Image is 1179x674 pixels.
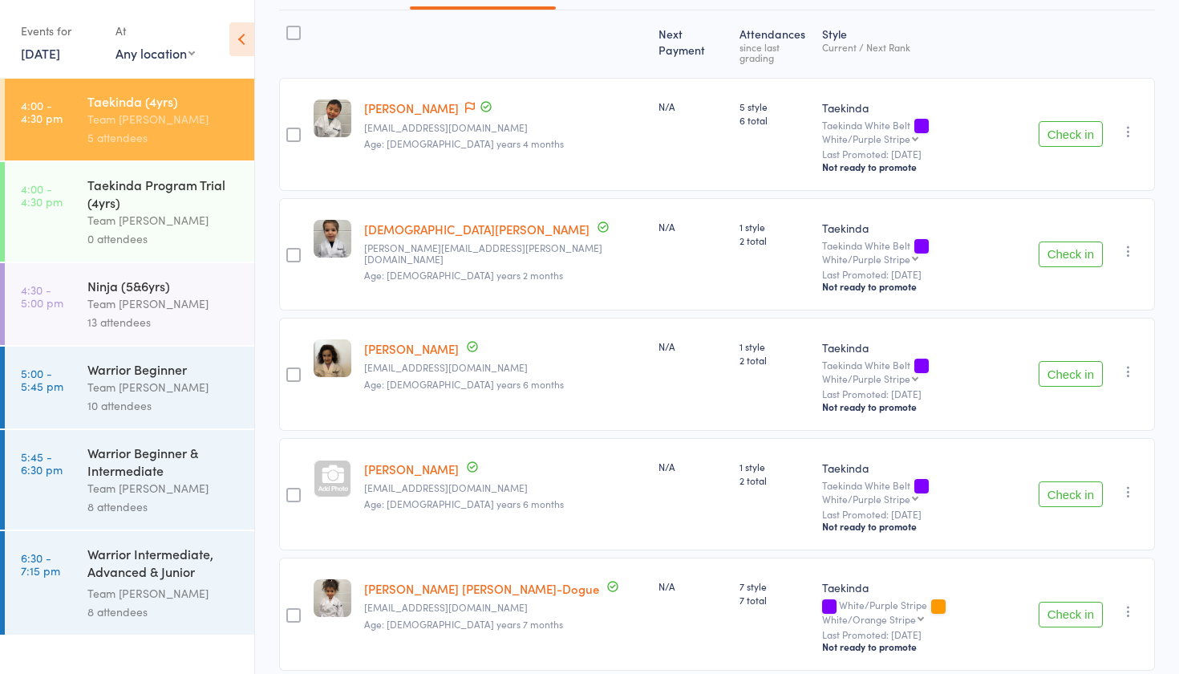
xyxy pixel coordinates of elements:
div: Taekinda [822,339,1026,355]
a: 4:00 -4:30 pmTaekinda Program Trial (4yrs)Team [PERSON_NAME]0 attendees [5,162,254,262]
div: Not ready to promote [822,400,1026,413]
span: 6 total [739,113,809,127]
small: Last Promoted: [DATE] [822,509,1026,520]
small: Frank.nesci@hotmail.com [364,242,646,266]
div: Atten­dances [733,18,816,71]
div: Taekinda White Belt [822,480,1026,504]
span: Age: [DEMOGRAPHIC_DATA] years 4 months [364,136,564,150]
div: Team [PERSON_NAME] [87,584,241,603]
div: 0 attendees [87,229,241,248]
div: N/A [658,99,727,113]
div: since last grading [739,42,809,63]
a: 5:00 -5:45 pmWarrior BeginnerTeam [PERSON_NAME]10 attendees [5,347,254,428]
div: White/Purple Stripe [822,254,910,264]
span: 2 total [739,233,809,247]
a: [PERSON_NAME] [364,340,459,357]
div: Warrior Beginner [87,360,241,378]
button: Check in [1039,242,1103,267]
a: [PERSON_NAME] [364,99,459,116]
small: draganamihaila@live.com [364,602,646,613]
div: White/Purple Stripe [822,599,1026,623]
div: Not ready to promote [822,640,1026,653]
time: 5:45 - 6:30 pm [21,450,63,476]
a: [DATE] [21,44,60,62]
div: Taekinda White Belt [822,240,1026,264]
div: Taekinda [822,579,1026,595]
span: Age: [DEMOGRAPHIC_DATA] years 6 months [364,497,564,510]
span: 7 total [739,593,809,607]
div: 13 attendees [87,313,241,331]
small: azade.moosavi@yahoo.com [364,482,646,493]
div: N/A [658,460,727,473]
span: 2 total [739,473,809,487]
div: Taekinda White Belt [822,120,1026,144]
small: Last Promoted: [DATE] [822,269,1026,280]
button: Check in [1039,361,1103,387]
img: image1747435516.png [314,579,351,617]
div: Taekinda (4yrs) [87,92,241,110]
small: Last Promoted: [DATE] [822,148,1026,160]
div: Taekinda [822,220,1026,236]
span: Age: [DEMOGRAPHIC_DATA] years 6 months [364,377,564,391]
div: Taekinda White Belt [822,359,1026,384]
button: Check in [1039,481,1103,507]
div: White/Purple Stripe [822,493,910,504]
div: Next Payment [652,18,733,71]
a: [DEMOGRAPHIC_DATA][PERSON_NAME] [364,221,589,238]
div: Taekinda [822,460,1026,476]
time: 6:30 - 7:15 pm [21,551,60,577]
small: azade.moosavi@yahoo.com [364,362,646,373]
div: N/A [658,579,727,593]
div: 8 attendees [87,603,241,621]
span: Age: [DEMOGRAPHIC_DATA] years 7 months [364,617,563,631]
div: N/A [658,220,727,233]
time: 4:30 - 5:00 pm [21,283,63,309]
div: Not ready to promote [822,520,1026,533]
div: Ninja (5&6yrs) [87,277,241,294]
img: image1754979990.png [314,220,351,258]
time: 5:00 - 5:45 pm [21,367,63,392]
div: Team [PERSON_NAME] [87,110,241,128]
div: 8 attendees [87,497,241,516]
div: White/Orange Stripe [822,614,916,624]
a: 4:30 -5:00 pmNinja (5&6yrs)Team [PERSON_NAME]13 attendees [5,263,254,345]
div: Warrior Intermediate, Advanced & Junior [PERSON_NAME] [87,545,241,584]
div: White/Purple Stripe [822,373,910,384]
a: [PERSON_NAME] [364,461,459,477]
time: 4:00 - 4:30 pm [21,182,63,208]
div: 10 attendees [87,396,241,415]
div: Style [816,18,1032,71]
div: Events for [21,18,99,44]
div: N/A [658,339,727,353]
div: 5 attendees [87,128,241,147]
div: Current / Next Rank [822,42,1026,52]
small: Last Promoted: [DATE] [822,388,1026,400]
div: Warrior Beginner & Intermediate [87,444,241,479]
span: Age: [DEMOGRAPHIC_DATA] years 2 months [364,268,563,282]
a: [PERSON_NAME] [PERSON_NAME]-Dogue [364,580,599,597]
div: White/Purple Stripe [822,133,910,144]
div: Team [PERSON_NAME] [87,378,241,396]
button: Check in [1039,602,1103,627]
small: Last Promoted: [DATE] [822,629,1026,640]
div: At [115,18,195,44]
div: Team [PERSON_NAME] [87,211,241,229]
div: Not ready to promote [822,280,1026,293]
div: Taekinda [822,99,1026,116]
span: 5 style [739,99,809,113]
span: 1 style [739,220,809,233]
time: 4:00 - 4:30 pm [21,99,63,124]
a: 6:30 -7:15 pmWarrior Intermediate, Advanced & Junior [PERSON_NAME]Team [PERSON_NAME]8 attendees [5,531,254,635]
div: Taekinda Program Trial (4yrs) [87,176,241,211]
a: 5:45 -6:30 pmWarrior Beginner & IntermediateTeam [PERSON_NAME]8 attendees [5,430,254,530]
span: 1 style [739,339,809,353]
div: Any location [115,44,195,62]
div: Not ready to promote [822,160,1026,173]
div: Team [PERSON_NAME] [87,479,241,497]
span: 2 total [739,353,809,367]
span: 7 style [739,579,809,593]
button: Check in [1039,121,1103,147]
small: ddssll@hotmail.com [364,122,646,133]
div: Team [PERSON_NAME] [87,294,241,313]
img: image1754376410.png [314,339,351,377]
